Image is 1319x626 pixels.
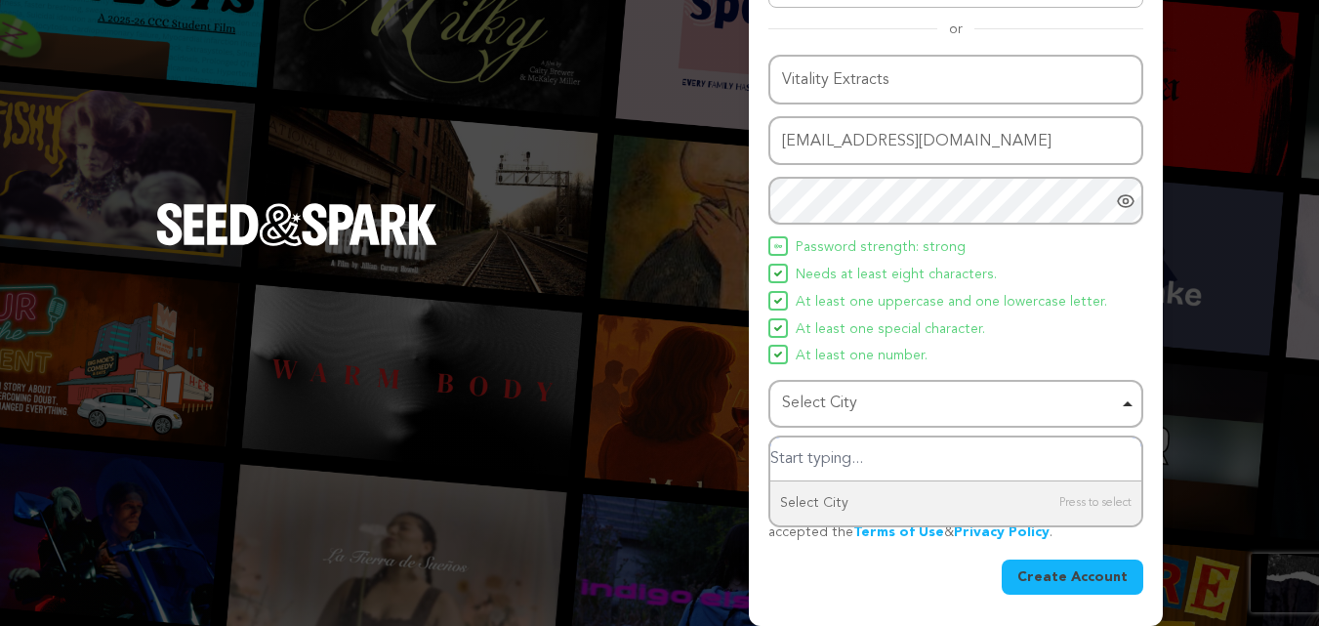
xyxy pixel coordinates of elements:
[1002,560,1143,595] button: Create Account
[768,55,1143,104] input: Name
[937,20,974,39] span: or
[768,116,1143,166] input: Email address
[853,525,944,539] a: Terms of Use
[954,525,1050,539] a: Privacy Policy
[774,270,782,277] img: Seed&Spark Icon
[774,324,782,332] img: Seed&Spark Icon
[796,236,966,260] span: Password strength: strong
[796,345,927,368] span: At least one number.
[774,297,782,305] img: Seed&Spark Icon
[156,203,437,246] img: Seed&Spark Logo
[770,481,1141,525] div: Select City
[796,291,1107,314] span: At least one uppercase and one lowercase letter.
[796,318,985,342] span: At least one special character.
[774,351,782,358] img: Seed&Spark Icon
[770,438,1141,481] input: Select City
[1116,191,1135,211] a: Show password as plain text. Warning: this will display your password on the screen.
[774,242,782,250] img: Seed&Spark Icon
[782,390,1118,418] div: Select City
[156,203,437,285] a: Seed&Spark Homepage
[796,264,997,287] span: Needs at least eight characters.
